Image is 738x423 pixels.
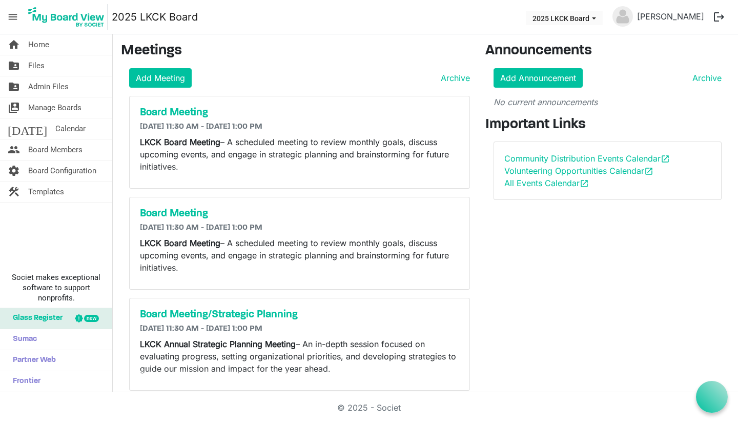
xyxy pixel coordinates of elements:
[8,182,20,202] span: construction
[129,68,192,88] a: Add Meeting
[688,72,722,84] a: Archive
[504,166,653,176] a: Volunteering Opportunities Calendaropen_in_new
[140,208,459,220] a: Board Meeting
[580,179,589,188] span: open_in_new
[633,6,708,27] a: [PERSON_NAME]
[140,122,459,132] h6: [DATE] 11:30 AM - [DATE] 1:00 PM
[28,97,81,118] span: Manage Boards
[8,329,37,350] span: Sumac
[8,97,20,118] span: switch_account
[708,6,730,28] button: logout
[504,178,589,188] a: All Events Calendaropen_in_new
[8,34,20,55] span: home
[8,55,20,76] span: folder_shared
[28,182,64,202] span: Templates
[28,34,49,55] span: Home
[121,43,470,60] h3: Meetings
[8,118,47,139] span: [DATE]
[28,139,83,160] span: Board Members
[8,308,63,329] span: Glass Register
[140,237,459,274] p: – A scheduled meeting to review monthly goals, discuss upcoming events, and engage in strategic p...
[8,350,56,371] span: Partner Web
[55,118,86,139] span: Calendar
[494,68,583,88] a: Add Announcement
[28,76,69,97] span: Admin Files
[337,402,401,413] a: © 2025 - Societ
[140,324,459,334] h6: [DATE] 11:30 AM - [DATE] 1:00 PM
[8,76,20,97] span: folder_shared
[5,272,108,303] span: Societ makes exceptional software to support nonprofits.
[3,7,23,27] span: menu
[661,154,670,164] span: open_in_new
[140,223,459,233] h6: [DATE] 11:30 AM - [DATE] 1:00 PM
[485,43,730,60] h3: Announcements
[140,107,459,119] a: Board Meeting
[494,96,722,108] p: No current announcements
[112,7,198,27] a: 2025 LKCK Board
[612,6,633,27] img: no-profile-picture.svg
[84,315,99,322] div: new
[28,55,45,76] span: Files
[437,72,470,84] a: Archive
[8,139,20,160] span: people
[140,137,220,147] strong: LKCK Board Meeting
[526,11,603,25] button: 2025 LKCK Board dropdownbutton
[8,160,20,181] span: settings
[140,238,220,248] strong: LKCK Board Meeting
[504,153,670,164] a: Community Distribution Events Calendaropen_in_new
[25,4,112,30] a: My Board View Logo
[140,136,459,173] p: – A scheduled meeting to review monthly goals, discuss upcoming events, and engage in strategic p...
[8,371,40,392] span: Frontier
[644,167,653,176] span: open_in_new
[25,4,108,30] img: My Board View Logo
[28,160,96,181] span: Board Configuration
[140,338,459,375] p: – An in-depth session focused on evaluating progress, setting organizational priorities, and deve...
[140,339,296,349] strong: LKCK Annual Strategic Planning Meeting
[140,309,459,321] a: Board Meeting/Strategic Planning
[485,116,730,134] h3: Important Links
